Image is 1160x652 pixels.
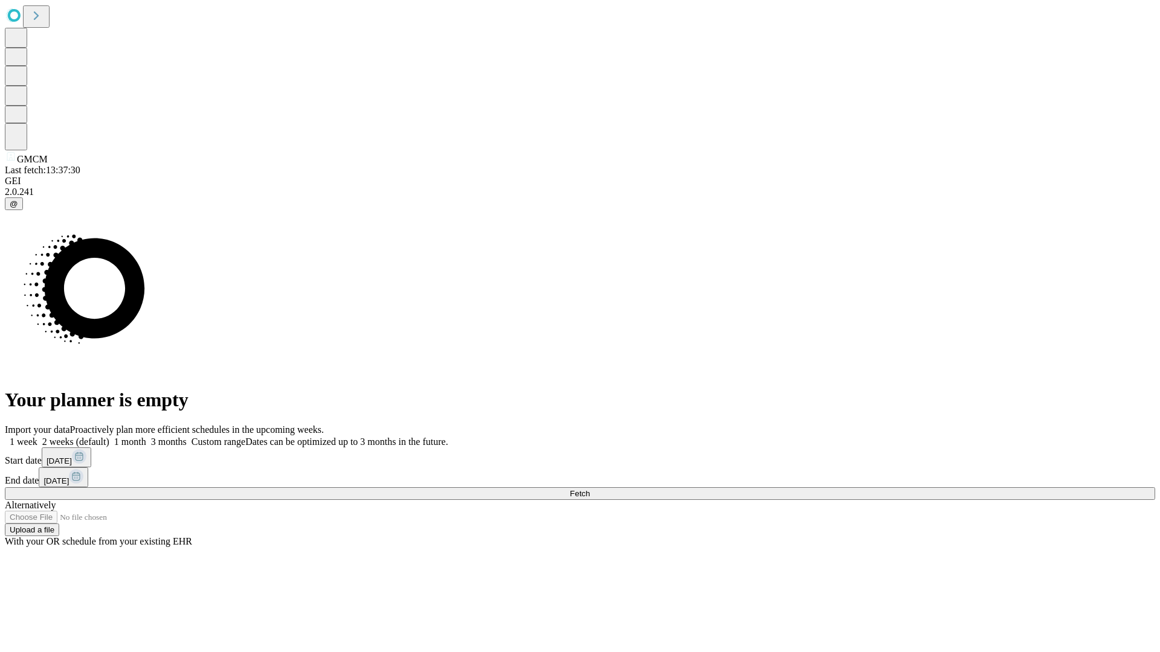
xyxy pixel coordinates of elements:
[5,176,1155,187] div: GEI
[114,436,146,447] span: 1 month
[17,154,48,164] span: GMCM
[47,456,72,465] span: [DATE]
[151,436,187,447] span: 3 months
[5,424,70,435] span: Import your data
[5,487,1155,500] button: Fetch
[570,489,590,498] span: Fetch
[5,523,59,536] button: Upload a file
[5,447,1155,467] div: Start date
[5,500,56,510] span: Alternatively
[10,199,18,208] span: @
[5,467,1155,487] div: End date
[43,476,69,485] span: [DATE]
[245,436,448,447] span: Dates can be optimized up to 3 months in the future.
[10,436,37,447] span: 1 week
[42,436,109,447] span: 2 weeks (default)
[5,197,23,210] button: @
[192,436,245,447] span: Custom range
[70,424,324,435] span: Proactively plan more efficient schedules in the upcoming weeks.
[5,165,80,175] span: Last fetch: 13:37:30
[39,467,88,487] button: [DATE]
[5,187,1155,197] div: 2.0.241
[5,389,1155,411] h1: Your planner is empty
[42,447,91,467] button: [DATE]
[5,536,192,546] span: With your OR schedule from your existing EHR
